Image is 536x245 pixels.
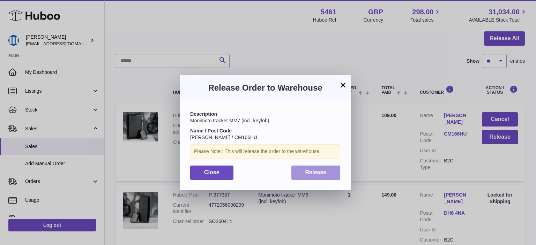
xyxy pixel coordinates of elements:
[190,118,269,123] span: Monimoto tracker MM7 (incl. keyfob)
[190,82,340,93] h3: Release Order to Warehouse
[305,169,327,175] span: Release
[204,169,219,175] span: Close
[190,166,233,180] button: Close
[339,81,347,89] button: ×
[190,111,217,117] strong: Description
[190,135,257,140] span: [PERSON_NAME] / CM166HU
[190,128,232,133] strong: Name / Post Code
[291,166,341,180] button: Release
[190,144,340,159] div: Please Note : This will release the order to the warehouse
